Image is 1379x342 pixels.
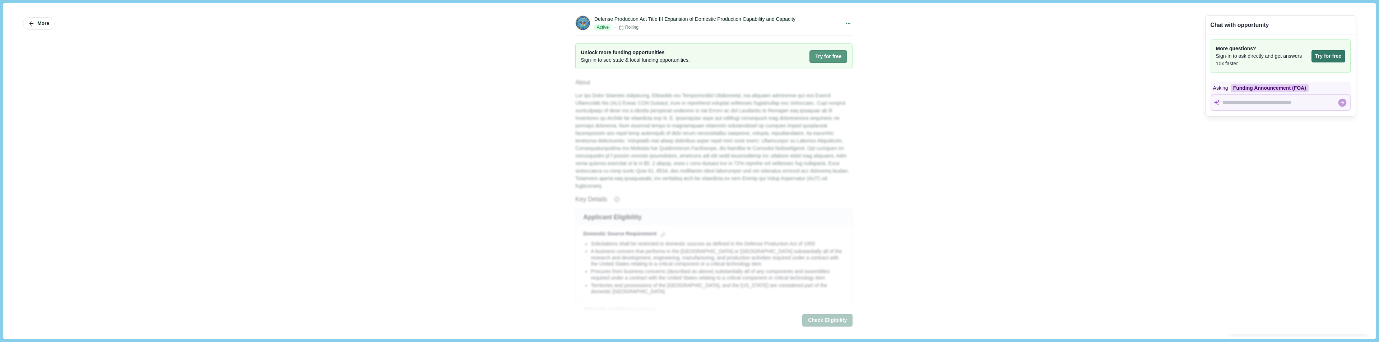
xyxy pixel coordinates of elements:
span: Active [594,24,611,31]
span: Sign-in to see state & local funding opportunities. [581,56,690,64]
button: More [23,17,55,30]
div: Chat with opportunity [1211,21,1269,29]
span: Unlock more funding opportunities [581,49,690,56]
button: Try for free [809,50,847,63]
div: Funding Announcement (FOA) [1231,84,1309,92]
span: More [37,20,49,27]
button: Check Eligibility [802,314,853,327]
button: Try for free [1311,50,1345,62]
div: Rolling [619,24,639,31]
div: Defense Production Act Title III Expansion of Domestic Production Capability and Capacity [594,15,795,23]
span: More questions? [1216,45,1309,52]
span: Sign-in to ask directly and get answers 10x faster [1216,52,1309,67]
div: Asking [1211,82,1351,94]
img: DOD.png [576,16,590,30]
